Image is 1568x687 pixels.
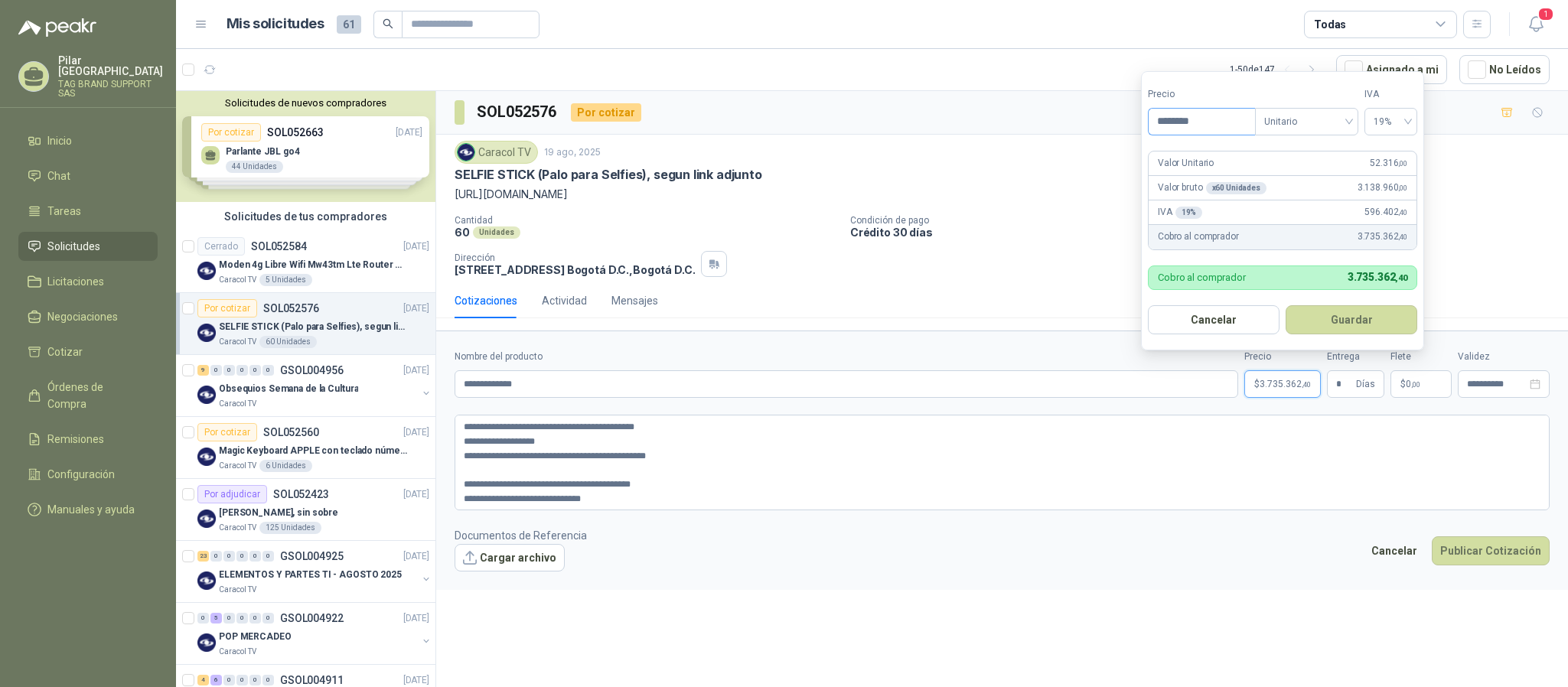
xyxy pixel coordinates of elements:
[1302,380,1311,389] span: ,40
[176,202,435,231] div: Solicitudes de tus compradores
[197,613,209,624] div: 0
[219,382,358,396] p: Obsequios Semana de la Cultura
[58,55,163,77] p: Pilar [GEOGRAPHIC_DATA]
[1398,184,1407,192] span: ,00
[197,262,216,280] img: Company Logo
[236,551,248,562] div: 0
[1395,273,1407,283] span: ,40
[455,292,517,309] div: Cotizaciones
[262,365,274,376] div: 0
[473,226,520,239] div: Unidades
[1327,350,1384,364] label: Entrega
[1390,350,1452,364] label: Flete
[18,337,158,366] a: Cotizar
[18,126,158,155] a: Inicio
[1374,110,1408,133] span: 19%
[1458,350,1550,364] label: Validez
[571,103,641,122] div: Por cotizar
[262,675,274,685] div: 0
[1364,87,1417,102] label: IVA
[403,363,429,378] p: [DATE]
[1358,181,1407,195] span: 3.138.960
[1158,272,1246,282] p: Cobro al comprador
[1363,536,1426,565] button: Cancelar
[1398,233,1407,241] span: ,40
[197,361,432,410] a: 9 0 0 0 0 0 GSOL004956[DATE] Company LogoObsequios Semana de la CulturaCaracol TV
[47,501,135,518] span: Manuales y ayuda
[1206,182,1266,194] div: x 60 Unidades
[1411,380,1420,389] span: ,00
[18,302,158,331] a: Negociaciones
[455,252,695,263] p: Dirección
[47,308,118,325] span: Negociaciones
[1314,16,1346,33] div: Todas
[249,675,261,685] div: 0
[262,551,274,562] div: 0
[197,365,209,376] div: 9
[47,168,70,184] span: Chat
[197,299,257,317] div: Por cotizar
[210,613,222,624] div: 5
[403,301,429,316] p: [DATE]
[477,100,559,124] h3: SOL052576
[249,613,261,624] div: 0
[18,373,158,418] a: Órdenes de Compra
[1406,379,1420,389] span: 0
[219,444,409,458] p: Magic Keyboard APPLE con teclado númerico en Español Plateado
[403,487,429,502] p: [DATE]
[403,239,429,254] p: [DATE]
[197,609,432,658] a: 0 5 0 0 0 0 GSOL004922[DATE] Company LogoPOP MERCADEOCaracol TV
[611,292,658,309] div: Mensajes
[280,675,344,685] p: GSOL004911
[197,423,257,441] div: Por cotizar
[18,232,158,261] a: Solicitudes
[1398,159,1407,168] span: ,00
[1158,156,1214,171] p: Valor Unitario
[18,495,158,524] a: Manuales y ayuda
[544,145,601,160] p: 19 ago, 2025
[1158,205,1202,220] p: IVA
[18,267,158,296] a: Licitaciones
[1398,208,1407,217] span: ,40
[1175,207,1203,219] div: 19 %
[850,215,1562,226] p: Condición de pago
[1364,205,1407,220] span: 596.402
[455,544,565,571] button: Cargar archivo
[1336,55,1447,84] button: Asignado a mi
[47,203,81,220] span: Tareas
[337,15,361,34] span: 61
[1348,271,1407,283] span: 3.735.362
[455,226,470,239] p: 60
[455,350,1238,364] label: Nombre del producto
[227,13,324,35] h1: Mis solicitudes
[259,274,312,286] div: 5 Unidades
[458,144,474,161] img: Company Logo
[280,613,344,624] p: GSOL004922
[219,274,256,286] p: Caracol TV
[210,365,222,376] div: 0
[223,675,235,685] div: 0
[18,18,96,37] img: Logo peakr
[259,336,317,348] div: 60 Unidades
[455,167,762,183] p: SELFIE STICK (Palo para Selfies), segun link adjunto
[251,241,307,252] p: SOL052584
[197,386,216,404] img: Company Logo
[219,646,256,658] p: Caracol TV
[176,417,435,479] a: Por cotizarSOL052560[DATE] Company LogoMagic Keyboard APPLE con teclado númerico en Español Plate...
[1244,370,1321,398] p: $3.735.362,40
[197,237,245,256] div: Cerrado
[249,365,261,376] div: 0
[47,132,72,149] span: Inicio
[47,273,104,290] span: Licitaciones
[280,551,344,562] p: GSOL004925
[182,97,429,109] button: Solicitudes de nuevos compradores
[850,226,1562,239] p: Crédito 30 días
[273,489,329,500] p: SOL052423
[1260,379,1311,389] span: 3.735.362
[219,630,292,644] p: POP MERCADEO
[259,522,321,534] div: 125 Unidades
[219,336,256,348] p: Caracol TV
[219,522,256,534] p: Caracol TV
[197,571,216,590] img: Company Logo
[197,510,216,528] img: Company Logo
